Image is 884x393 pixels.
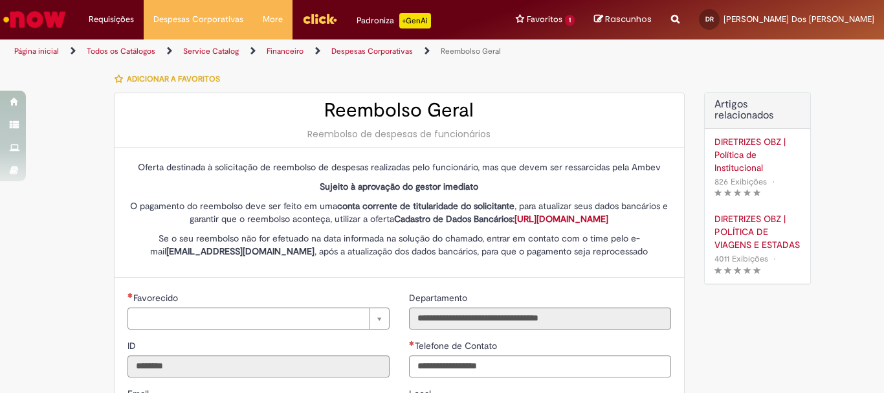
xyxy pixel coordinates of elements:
[89,13,134,26] span: Requisições
[514,213,608,225] a: [URL][DOMAIN_NAME]
[415,340,500,352] span: Telefone de Contato
[10,39,580,63] ul: Trilhas de página
[127,339,138,352] label: Somente leitura - ID
[87,46,155,56] a: Todos os Catálogos
[441,46,501,56] a: Reembolso Geral
[594,14,652,26] a: Rascunhos
[183,46,239,56] a: Service Catalog
[127,128,671,140] div: Reembolso de despesas de funcionários
[153,13,243,26] span: Despesas Corporativas
[527,13,562,26] span: Favoritos
[337,200,514,212] strong: conta corrente de titularidade do solicitante
[714,176,767,187] span: 826 Exibições
[409,355,671,377] input: Telefone de Contato
[263,13,283,26] span: More
[127,355,390,377] input: ID
[409,291,470,304] label: Somente leitura - Departamento
[714,135,801,174] a: DIRETRIZES OBZ | Política de Institucional
[714,99,801,122] h3: Artigos relacionados
[771,250,779,267] span: •
[705,15,714,23] span: DR
[127,293,133,298] span: Necessários
[133,292,181,304] span: Necessários - Favorecido
[127,199,671,225] p: O pagamento do reembolso deve ser feito em uma , para atualizar seus dados bancários e garantir q...
[127,74,220,84] span: Adicionar a Favoritos
[302,9,337,28] img: click_logo_yellow_360x200.png
[267,46,304,56] a: Financeiro
[127,308,390,330] a: Limpar campo Favorecido
[127,340,138,352] span: Somente leitura - ID
[565,15,575,26] span: 1
[714,253,768,264] span: 4011 Exibições
[1,6,68,32] img: ServiceNow
[331,46,413,56] a: Despesas Corporativas
[320,181,478,192] strong: Sujeito à aprovação do gestor imediato
[357,13,431,28] div: Padroniza
[127,100,671,121] h2: Reembolso Geral
[714,212,801,251] a: DIRETRIZES OBZ | POLÍTICA DE VIAGENS E ESTADAS
[409,292,470,304] span: Somente leitura - Departamento
[769,173,777,190] span: •
[399,13,431,28] p: +GenAi
[166,245,315,257] strong: [EMAIL_ADDRESS][DOMAIN_NAME]
[14,46,59,56] a: Página inicial
[127,161,671,174] p: Oferta destinada à solicitação de reembolso de despesas realizadas pelo funcionário, mas que deve...
[394,213,608,225] strong: Cadastro de Dados Bancários:
[724,14,874,25] span: [PERSON_NAME] Dos [PERSON_NAME]
[127,232,671,258] p: Se o seu reembolso não for efetuado na data informada na solução do chamado, entrar em contato co...
[409,308,671,330] input: Departamento
[114,65,227,93] button: Adicionar a Favoritos
[409,341,415,346] span: Obrigatório Preenchido
[605,13,652,25] span: Rascunhos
